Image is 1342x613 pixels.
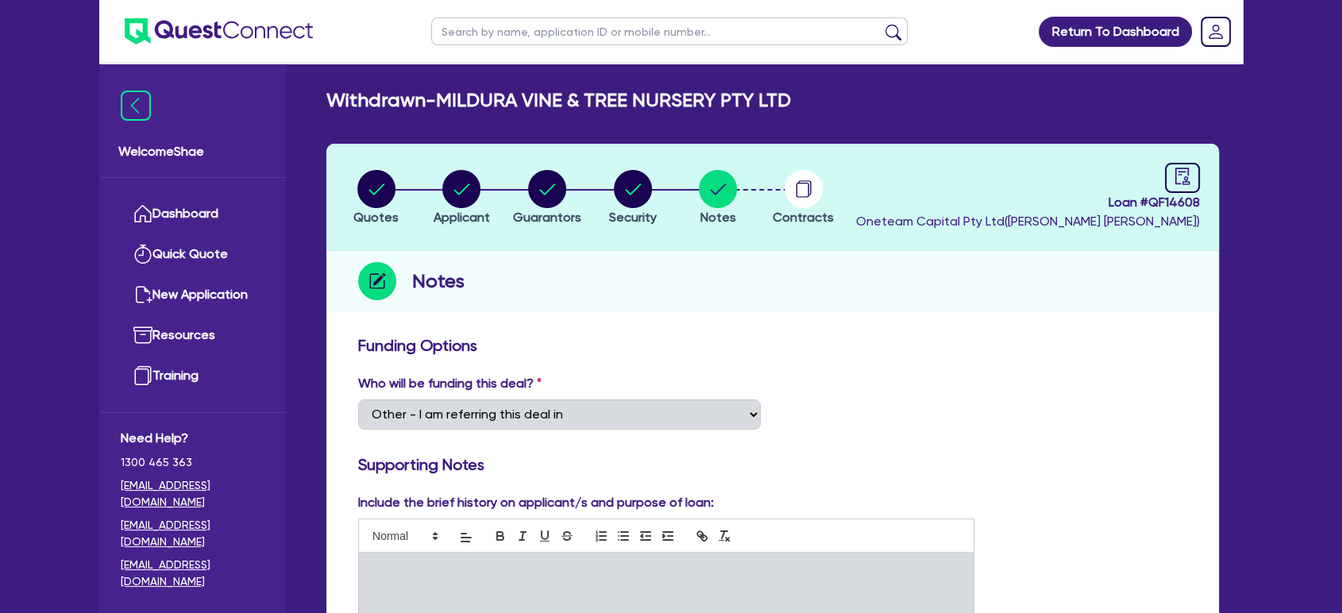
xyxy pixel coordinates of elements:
[121,275,264,315] a: New Application
[856,214,1200,229] span: Oneteam Capital Pty Ltd ( [PERSON_NAME] [PERSON_NAME] )
[121,91,151,121] img: icon-menu-close
[358,262,396,300] img: step-icon
[358,493,714,512] label: Include the brief history on applicant/s and purpose of loan:
[121,356,264,396] a: Training
[433,169,491,228] button: Applicant
[358,336,1187,355] h3: Funding Options
[700,210,736,225] span: Notes
[121,315,264,356] a: Resources
[133,366,152,385] img: training
[431,17,908,45] input: Search by name, application ID or mobile number...
[133,285,152,304] img: new-application
[353,210,399,225] span: Quotes
[133,245,152,264] img: quick-quote
[1165,163,1200,193] a: audit
[121,477,264,511] a: [EMAIL_ADDRESS][DOMAIN_NAME]
[353,169,399,228] button: Quotes
[609,210,657,225] span: Security
[121,429,264,448] span: Need Help?
[608,169,658,228] button: Security
[412,267,465,295] h2: Notes
[512,169,582,228] button: Guarantors
[118,142,267,161] span: Welcome Shae
[856,193,1200,212] span: Loan # QF14608
[434,210,490,225] span: Applicant
[772,169,835,228] button: Contracts
[125,18,313,44] img: quest-connect-logo-blue
[133,326,152,345] img: resources
[358,455,1187,474] h3: Supporting Notes
[513,210,581,225] span: Guarantors
[326,89,791,112] h2: Withdrawn - MILDURA VINE & TREE NURSERY PTY LTD
[121,517,264,550] a: [EMAIL_ADDRESS][DOMAIN_NAME]
[121,557,264,590] a: [EMAIL_ADDRESS][DOMAIN_NAME]
[1174,168,1191,185] span: audit
[1195,11,1236,52] a: Dropdown toggle
[773,210,834,225] span: Contracts
[358,374,542,393] label: Who will be funding this deal?
[121,234,264,275] a: Quick Quote
[698,169,738,228] button: Notes
[121,194,264,234] a: Dashboard
[121,454,264,471] span: 1300 465 363
[1039,17,1192,47] a: Return To Dashboard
